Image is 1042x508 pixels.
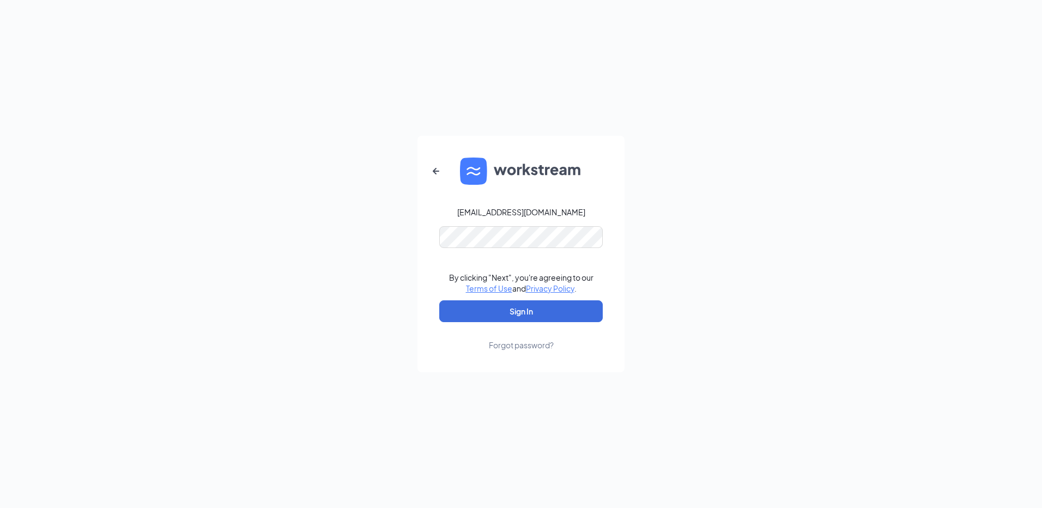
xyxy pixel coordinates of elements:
[489,340,554,350] div: Forgot password?
[457,207,585,217] div: [EMAIL_ADDRESS][DOMAIN_NAME]
[429,165,443,178] svg: ArrowLeftNew
[439,300,603,322] button: Sign In
[449,272,593,294] div: By clicking "Next", you're agreeing to our and .
[423,158,449,184] button: ArrowLeftNew
[489,322,554,350] a: Forgot password?
[466,283,512,293] a: Terms of Use
[526,283,574,293] a: Privacy Policy
[460,158,582,185] img: WS logo and Workstream text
